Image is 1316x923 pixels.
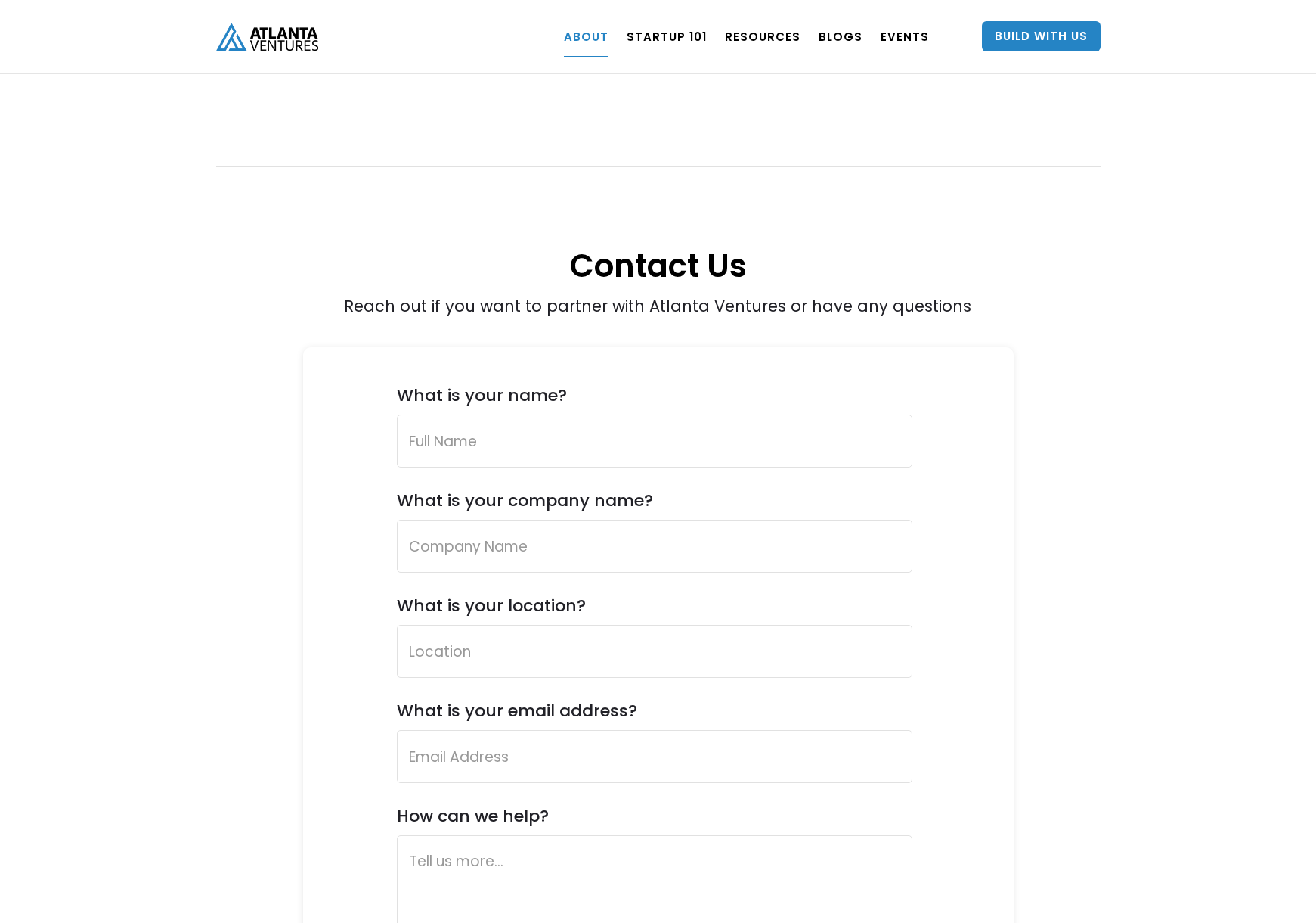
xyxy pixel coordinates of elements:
[397,385,567,406] label: What is your name?
[397,730,912,783] input: Email Address
[397,806,549,826] label: How can we help?
[564,15,608,57] a: ABOUT
[627,15,707,57] a: Startup 101
[397,701,637,721] label: What is your email address?
[397,520,912,573] input: Company Name
[397,415,912,468] input: Full Name
[881,15,929,57] a: EVENTS
[397,490,653,511] label: What is your company name?
[132,168,1184,317] div: Reach out if you want to partner with Atlanta Ventures or have any questions
[725,15,800,57] a: RESOURCES
[397,625,912,678] input: Location
[397,595,586,616] label: What is your location?
[982,21,1101,51] a: Build With Us
[819,15,862,57] a: BLOGS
